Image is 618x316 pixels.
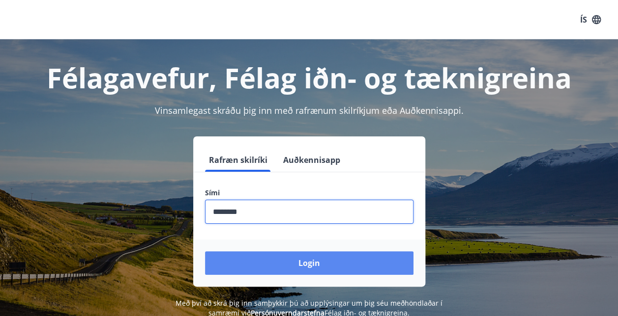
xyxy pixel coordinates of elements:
label: Sími [205,188,413,198]
span: Vinsamlegast skráðu þig inn með rafrænum skilríkjum eða Auðkennisappi. [155,105,464,116]
button: Login [205,251,413,275]
button: ÍS [575,11,606,28]
button: Auðkennisapp [279,148,344,172]
h1: Félagavefur, Félag iðn- og tæknigreina [12,59,606,96]
button: Rafræn skilríki [205,148,271,172]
